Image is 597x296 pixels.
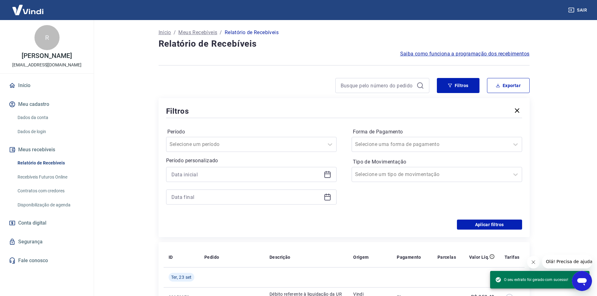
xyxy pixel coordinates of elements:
p: Relatório de Recebíveis [225,29,279,36]
a: Relatório de Recebíveis [15,157,86,169]
iframe: Mensagem da empresa [542,255,592,268]
a: Início [159,29,171,36]
a: Saiba como funciona a programação dos recebimentos [400,50,530,58]
iframe: Fechar mensagem [527,256,540,268]
input: Data inicial [171,170,321,179]
button: Exportar [487,78,530,93]
p: [EMAIL_ADDRESS][DOMAIN_NAME] [12,62,81,68]
input: Busque pelo número do pedido [341,81,414,90]
a: Segurança [8,235,86,249]
input: Data final [171,192,321,202]
label: Tipo de Movimentação [353,158,521,166]
label: Período [167,128,335,136]
button: Meu cadastro [8,97,86,111]
p: Origem [353,254,369,260]
span: Ter, 23 set [171,274,192,280]
button: Meus recebíveis [8,143,86,157]
h5: Filtros [166,106,189,116]
p: Pedido [204,254,219,260]
h4: Relatório de Recebíveis [159,38,530,50]
a: Dados de login [15,125,86,138]
div: R [34,25,60,50]
span: Conta digital [18,219,46,227]
p: Valor Líq. [469,254,490,260]
iframe: Botão para abrir a janela de mensagens [572,271,592,291]
p: Descrição [270,254,291,260]
a: Meus Recebíveis [178,29,217,36]
a: Conta digital [8,216,86,230]
p: / [220,29,222,36]
img: Vindi [8,0,48,19]
p: / [174,29,176,36]
button: Aplicar filtros [457,220,522,230]
a: Contratos com credores [15,184,86,197]
span: Olá! Precisa de ajuda? [4,4,53,9]
button: Sair [567,4,589,16]
a: Início [8,79,86,92]
p: ID [169,254,173,260]
p: Parcelas [437,254,456,260]
label: Forma de Pagamento [353,128,521,136]
a: Fale conosco [8,254,86,267]
p: Tarifas [505,254,520,260]
button: Filtros [437,78,479,93]
p: Período personalizado [166,157,337,164]
a: Recebíveis Futuros Online [15,171,86,184]
p: Pagamento [397,254,421,260]
p: [PERSON_NAME] [22,53,72,59]
span: O seu extrato foi gerado com sucesso! [495,277,568,283]
a: Dados da conta [15,111,86,124]
a: Disponibilização de agenda [15,199,86,211]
